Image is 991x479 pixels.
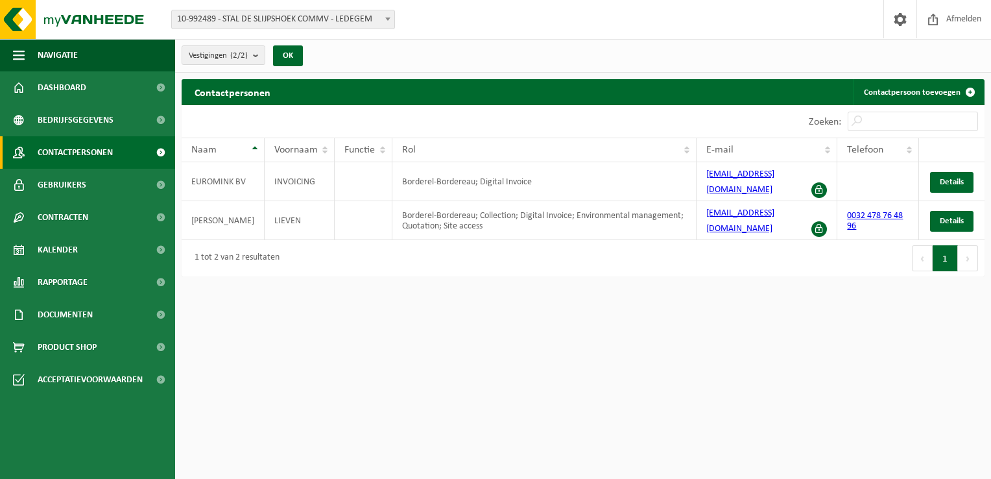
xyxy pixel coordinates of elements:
button: OK [273,45,303,66]
button: Next [958,245,978,271]
span: Vestigingen [189,46,248,66]
span: 10-992489 - STAL DE SLIJPSHOEK COMMV - LEDEGEM [171,10,395,29]
h2: Contactpersonen [182,79,283,104]
td: Borderel-Bordereau; Digital Invoice [392,162,697,201]
span: Documenten [38,299,93,331]
a: [EMAIL_ADDRESS][DOMAIN_NAME] [706,208,774,234]
td: EUROMINK BV [182,162,265,201]
a: [EMAIL_ADDRESS][DOMAIN_NAME] [706,169,774,195]
td: LIEVEN [265,201,335,240]
span: Gebruikers [38,169,86,201]
a: Contactpersoon toevoegen [854,79,983,105]
span: Kalender [38,234,78,266]
span: Details [940,217,964,225]
span: Telefoon [847,145,883,155]
span: Functie [344,145,375,155]
label: Zoeken: [809,117,841,127]
span: Navigatie [38,39,78,71]
span: Contracten [38,201,88,234]
span: E-mail [706,145,734,155]
a: 0032 478 76 48 96 [847,211,903,231]
span: Rapportage [38,266,88,299]
span: Contactpersonen [38,136,113,169]
a: Details [930,172,973,193]
span: Naam [191,145,217,155]
td: [PERSON_NAME] [182,201,265,240]
td: Borderel-Bordereau; Collection; Digital Invoice; Environmental management; Quotation; Site access [392,201,697,240]
span: Rol [402,145,416,155]
span: 10-992489 - STAL DE SLIJPSHOEK COMMV - LEDEGEM [172,10,394,29]
button: Vestigingen(2/2) [182,45,265,65]
span: Dashboard [38,71,86,104]
button: Previous [912,245,933,271]
span: Bedrijfsgegevens [38,104,113,136]
span: Details [940,178,964,186]
span: Acceptatievoorwaarden [38,363,143,396]
a: Details [930,211,973,232]
td: INVOICING [265,162,335,201]
button: 1 [933,245,958,271]
count: (2/2) [230,51,248,60]
span: Voornaam [274,145,318,155]
span: Product Shop [38,331,97,363]
div: 1 tot 2 van 2 resultaten [188,247,280,270]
